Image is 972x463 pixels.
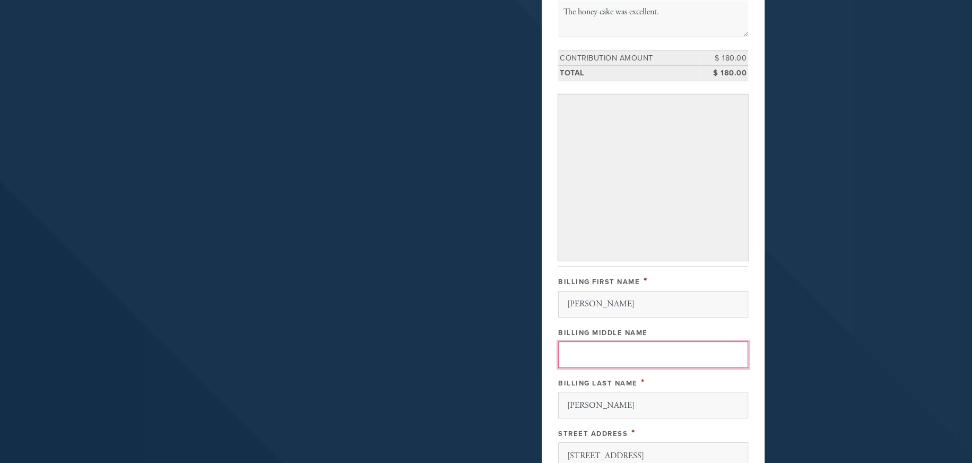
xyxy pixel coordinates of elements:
label: Billing Last Name [558,379,638,388]
td: $ 180.00 [700,50,748,66]
label: Billing Middle Name [558,329,648,337]
iframe: Secure payment input frame [560,97,746,259]
span: This field is required. [641,376,645,388]
label: Street Address [558,430,628,438]
td: Contribution Amount [558,50,700,66]
label: Billing First Name [558,278,640,286]
td: Total [558,66,700,81]
span: This field is required. [631,427,636,439]
td: $ 180.00 [700,66,748,81]
span: This field is required. [644,275,648,287]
